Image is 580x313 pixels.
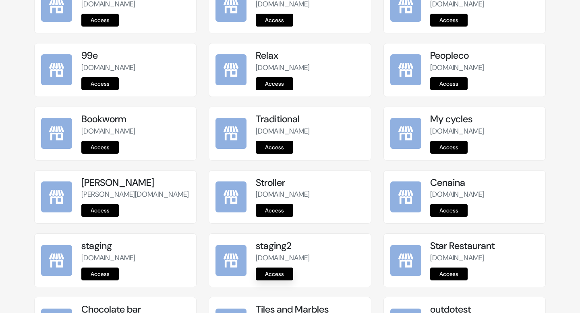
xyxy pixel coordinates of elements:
p: [DOMAIN_NAME] [430,189,539,200]
a: Access [256,77,293,90]
img: Bookworm [41,118,72,149]
h5: Bookworm [81,113,190,125]
img: staging2 [215,245,246,276]
h5: staging [81,240,190,252]
p: [DOMAIN_NAME] [430,126,539,137]
p: [PERSON_NAME][DOMAIN_NAME] [81,189,190,200]
h5: Stroller [256,177,364,189]
a: Access [256,268,293,280]
h5: My cycles [430,113,539,125]
a: Access [81,77,119,90]
img: Star Restaurant [390,245,421,276]
h5: Peopleco [430,50,539,62]
a: Access [81,268,119,280]
h5: Relax [256,50,364,62]
img: Cenaina [390,181,421,212]
h5: 99e [81,50,190,62]
p: [DOMAIN_NAME] [256,126,364,137]
a: Access [430,77,468,90]
img: Relax [215,54,246,85]
p: [DOMAIN_NAME] [81,62,190,73]
img: 99e [41,54,72,85]
img: My cycles [390,118,421,149]
a: Access [430,141,468,154]
p: [DOMAIN_NAME] [81,253,190,264]
p: [DOMAIN_NAME] [81,126,190,137]
a: Access [81,14,119,27]
a: Access [81,141,119,154]
a: Access [430,204,468,217]
p: [DOMAIN_NAME] [256,253,364,264]
a: Access [430,14,468,27]
p: [DOMAIN_NAME] [430,62,539,73]
h5: Star Restaurant [430,240,539,252]
p: [DOMAIN_NAME] [256,62,364,73]
img: Peopleco [390,54,421,85]
h5: staging2 [256,240,364,252]
h5: Cenaina [430,177,539,189]
img: Traditional [215,118,246,149]
h5: Traditional [256,113,364,125]
img: Stroller [215,181,246,212]
a: Access [256,141,293,154]
a: Access [256,204,293,217]
p: [DOMAIN_NAME] [256,189,364,200]
a: Access [256,14,293,27]
img: Jewell [41,181,72,212]
p: [DOMAIN_NAME] [430,253,539,264]
h5: [PERSON_NAME] [81,177,190,189]
a: Access [430,268,468,280]
a: Access [81,204,119,217]
img: staging [41,245,72,276]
